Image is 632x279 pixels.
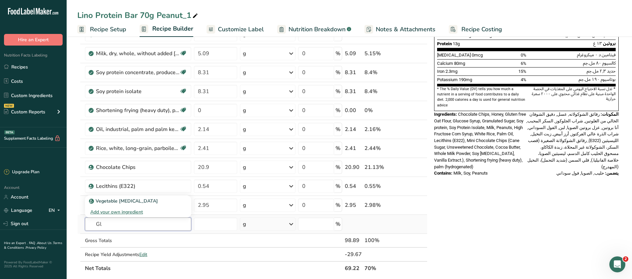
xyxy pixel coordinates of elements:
div: Recipe Yield Adjustments [85,251,191,258]
a: Vegetable [MEDICAL_DATA] [85,196,191,207]
div: Custom Reports [4,108,45,115]
span: بروتين [603,39,616,48]
span: ٨٠ مل.جم [583,59,601,68]
div: 0% [364,106,396,114]
span: Recipe Setup [90,25,126,34]
span: المكونات: [601,112,619,117]
span: 2.3mg [445,69,457,74]
span: 0mcg [472,53,483,58]
a: Recipe Builder [140,21,193,37]
a: About Us . [37,241,53,245]
a: Customize Label [207,22,264,37]
a: Privacy Policy [26,245,46,250]
div: g [243,87,246,95]
div: g [243,125,246,133]
span: حديد [607,67,616,76]
a: Terms & Conditions . [4,241,62,250]
div: g [243,201,246,209]
span: [MEDICAL_DATA] [437,53,471,58]
span: Notes & Attachments [376,25,435,34]
div: * The % Daily Value (DV) tells you how much a nutrient in a serving of food contributes to a dail... [437,86,526,108]
div: 5.09 [345,50,362,58]
div: g [243,182,246,190]
div: 8.4% [364,87,396,95]
span: Nutrition Breakdown [289,25,345,34]
a: Hire an Expert . [4,241,28,245]
div: Add your own ingredient [90,209,186,215]
div: g [243,163,246,171]
span: 0% [521,53,526,58]
span: ١٣ غ [593,39,602,48]
div: EN [49,207,63,214]
th: 70% [363,261,397,275]
span: Milk, Soy, Peanuts [453,171,488,176]
span: يتضمن: [605,171,619,176]
span: 6% [521,61,526,66]
span: Iron [437,69,444,74]
div: Shortening frying (heavy duty), palm (hydrogenated) [96,106,179,114]
span: Edit [139,251,147,258]
span: فيتامين د [599,50,616,60]
div: Gross Totals [85,237,191,244]
div: * تدل نسبة الاحتياج اليومي على المغذيات في الحصة الواحدة مبنية على نظام غذائي محتوي على ٢٠٠٠ سعرة... [526,86,616,108]
div: 20.90 [345,163,362,171]
div: 2.44% [364,144,396,152]
span: كالسيوم [602,59,616,68]
span: Contains: [434,171,452,176]
div: 0.55% [364,182,396,190]
div: 8.31 [345,87,362,95]
span: 4% [521,77,526,82]
span: ٢٫٣ مل.جم [587,67,606,76]
a: Language [4,205,32,216]
div: Soy protein concentrate, produced by acid wash [96,69,179,76]
th: Net Totals [84,261,343,275]
div: Powered By FoodLabelMaker © 2025 All Rights Reserved [4,260,63,268]
div: 8.4% [364,69,396,76]
a: FAQ . [29,241,37,245]
div: Rice, white, long-grain, parboiled, enriched, dry [96,144,179,152]
span: Ingredients: [434,112,457,117]
div: 2.41 [345,144,362,152]
div: 98.89 [345,236,362,244]
p: Vegetable [MEDICAL_DATA] [90,198,158,205]
span: Customize Label [218,25,264,34]
div: 2.14 [345,125,362,133]
div: 100% [364,236,396,244]
div: 2.98% [364,201,396,209]
div: 2.16% [364,125,396,133]
div: Oil, industrial, palm and palm kernel, filling fat (non-hydrogenated) [96,125,179,133]
span: حليب, الصويا, فول سوداني [556,171,604,176]
button: Hire an Expert [4,34,63,46]
iframe: Intercom live chat [609,256,625,272]
div: 0.00 [345,106,362,114]
div: Lecithins (E322) [96,182,179,190]
div: BETA [4,130,15,134]
th: 69.22 [343,261,363,275]
span: Protein [437,41,452,46]
div: 21.13% [364,163,396,171]
a: Notes & Attachments [364,22,435,37]
div: 5.15% [364,50,396,58]
div: Milk, dry, whole, without added [MEDICAL_DATA] [96,50,179,58]
div: g [243,50,246,58]
span: Recipe Costing [461,25,502,34]
div: g [243,144,246,152]
a: Recipe Costing [449,22,502,37]
div: Soy protein isolate [96,87,179,95]
span: ١٩٠ مل.جم [579,75,600,84]
div: 8.31 [345,69,362,76]
div: Add your own ingredient [85,207,191,217]
div: Upgrade Plan [4,169,39,176]
div: NEW [4,104,14,108]
a: Recipe Setup [77,22,126,37]
a: Nutrition Breakdown [277,22,351,37]
div: 0.54 [345,182,362,190]
span: رقائق الشوكولاته, عسل, دقيق الشوفان الخالي من الغلوتين, شراب الجلوكوز, السكر المحبب, أنا بروتين, ... [526,112,619,169]
span: ٠ ميكروغرام [577,50,598,60]
span: 13g [453,41,460,46]
span: بوتاسيوم [601,75,616,84]
div: g [243,69,246,76]
span: Chocolate Chips, Honey, Gluten free Oat Flour, Glucose Syrup, Granulated Sugar, Soy protein, Soy ... [434,112,526,169]
span: Recipe Builder [152,24,193,33]
div: -29.67 [345,250,362,258]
